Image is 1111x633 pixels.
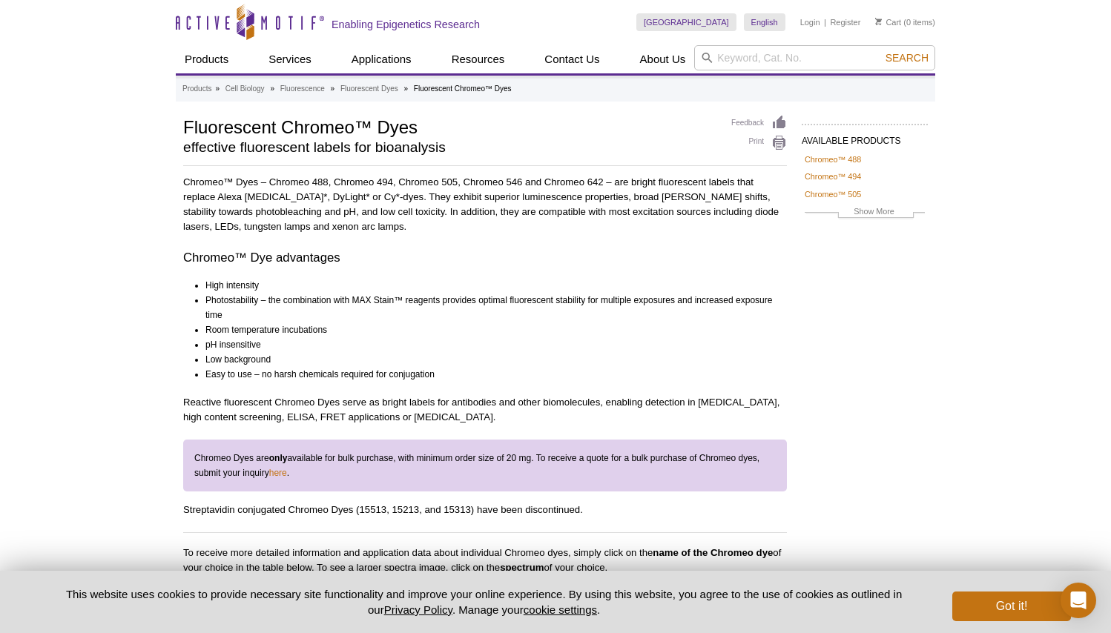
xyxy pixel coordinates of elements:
div: Chromeo Dyes are available for bulk purchase, with minimum order size of 20 mg. To receive a quot... [183,440,787,491]
a: Resources [443,45,514,73]
h2: effective fluorescent labels for bioanalysis [183,141,716,154]
p: This website uses cookies to provide necessary site functionality and improve your online experie... [40,586,928,617]
button: Search [881,51,933,64]
p: Reactive fluorescent Chromeo Dyes serve as bright labels for antibodies and other biomolecules, e... [183,395,787,425]
a: [GEOGRAPHIC_DATA] [636,13,736,31]
img: Your Cart [875,18,882,25]
a: Cell Biology [225,82,265,96]
li: Room temperature incubations [205,322,774,337]
strong: only [269,453,288,463]
a: Print [731,135,787,151]
li: Fluorescent Chromeo™ Dyes [414,84,512,93]
a: here [269,465,287,480]
h1: Fluorescent Chromeo™ Dyes [183,115,716,137]
a: About Us [631,45,695,73]
a: Chromeo™ 505 [805,188,861,201]
button: Got it! [952,591,1071,621]
div: Open Intercom Messenger [1061,583,1096,618]
li: High intensity [205,278,774,293]
strong: name of the Chromeo dye [653,547,773,558]
a: Fluorescent Dyes [340,82,398,96]
a: Feedback [731,115,787,131]
h2: Enabling Epigenetics Research [332,18,480,31]
a: Contact Us [535,45,608,73]
li: pH insensitive [205,337,774,352]
a: Chromeo™ 494 [805,170,861,183]
p: Chromeo™ Dyes – Chromeo 488, Chromeo 494, Chromeo 505, Chromeo 546 and Chromeo 642 – are bright f... [183,175,787,234]
a: Login [800,17,820,27]
p: To receive more detailed information and application data about individual Chromeo dyes, simply c... [183,546,787,575]
li: » [404,84,409,93]
strong: spectrum [500,562,544,573]
li: Low background [205,352,774,367]
li: Easy to use – no harsh chemicals required for conjugation [205,367,774,382]
a: Register [830,17,860,27]
p: Streptavidin conjugated Chromeo Dyes (15513, 15213, and 15313) have been discontinued. [183,503,787,517]
input: Keyword, Cat. No. [694,45,935,70]
h3: Chromeo™ Dye advantages [183,249,787,267]
li: Photostability – the combination with MAX Stain™ reagents provides optimal fluorescent stability ... [205,293,774,322]
li: » [270,84,274,93]
li: » [215,84,220,93]
a: Show More [805,205,925,222]
span: Search [886,52,929,64]
a: Products [176,45,237,73]
a: Privacy Policy [384,603,452,616]
li: (0 items) [875,13,935,31]
li: | [824,13,826,31]
a: Products [182,82,211,96]
a: Fluorescence [280,82,325,96]
a: Chromeo™ 488 [805,153,861,166]
a: Applications [343,45,421,73]
a: Cart [875,17,901,27]
a: English [744,13,785,31]
button: cookie settings [524,603,597,616]
a: Services [260,45,320,73]
li: » [331,84,335,93]
h2: AVAILABLE PRODUCTS [802,124,928,150]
